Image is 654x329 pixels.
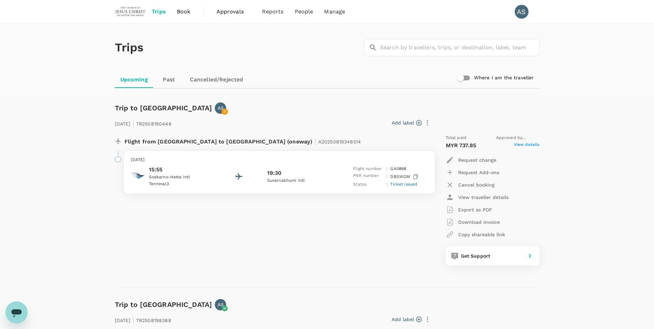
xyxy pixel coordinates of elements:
[115,71,153,88] a: Upcoming
[474,74,534,82] h6: Where I am the traveller
[149,166,211,174] p: 15:55
[458,194,509,201] p: View traveller details
[446,191,509,203] button: View traveller details
[217,8,251,16] span: Approvals
[353,172,383,181] p: PNR number
[314,137,316,146] span: |
[115,313,171,326] p: [DATE] TR2508198388
[514,141,540,150] span: View details
[390,166,406,172] p: GA 0868
[115,4,147,19] img: The Malaysian Church of Jesus Christ of Latter-day Saints
[386,172,388,181] p: :
[458,157,496,163] p: Request change
[458,219,500,226] p: Download invoice
[132,119,134,128] span: |
[386,166,388,172] p: :
[131,169,145,183] img: Garuda Indonesia
[496,134,540,141] span: Approved by
[390,182,417,187] span: Ticket issued
[184,71,249,88] a: Cancelled/Rejected
[115,299,212,310] h6: Trip to [GEOGRAPHIC_DATA]
[446,179,495,191] button: Cancel booking
[131,157,428,163] p: [DATE]
[446,228,505,241] button: Copy shareable link
[446,216,500,228] button: Download invoice
[115,102,212,113] h6: Trip to [GEOGRAPHIC_DATA]
[392,119,422,126] button: Add label
[353,166,383,172] p: Flight number
[152,8,166,16] span: Trips
[324,8,345,16] span: Manage
[458,169,499,176] p: Request Add-ons
[446,134,467,141] span: Total paid
[153,71,184,88] a: Past
[132,315,134,325] span: |
[149,174,211,181] p: Soekarno-Hatta Intl
[318,139,361,144] span: A20250819348514
[446,141,476,150] p: MYR 737.85
[458,206,492,213] p: Export as PDF
[380,39,540,56] input: Search by travellers, trips, or destination, label, team
[446,166,499,179] button: Request Add-ons
[218,104,224,111] p: AS
[6,301,28,323] iframe: Button to launch messaging window
[390,172,419,181] p: DBSWOM
[515,5,529,19] div: AS
[458,231,505,238] p: Copy shareable link
[295,8,313,16] span: People
[262,8,284,16] span: Reports
[115,24,144,71] h1: Trips
[461,253,491,259] span: Get Support
[115,117,172,129] p: [DATE] TR2508190446
[353,181,383,188] p: Status
[124,134,361,147] p: Flight from [GEOGRAPHIC_DATA] to [GEOGRAPHIC_DATA] (oneway)
[446,203,492,216] button: Export as PDF
[267,177,329,184] p: Suvarnabhumi Intl
[392,316,422,323] button: Add label
[218,301,224,308] p: AS
[177,8,191,16] span: Book
[386,181,388,188] p: :
[149,181,211,188] p: Terminal 3
[446,154,496,166] button: Request change
[267,169,282,177] p: 19:30
[458,181,495,188] p: Cancel booking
